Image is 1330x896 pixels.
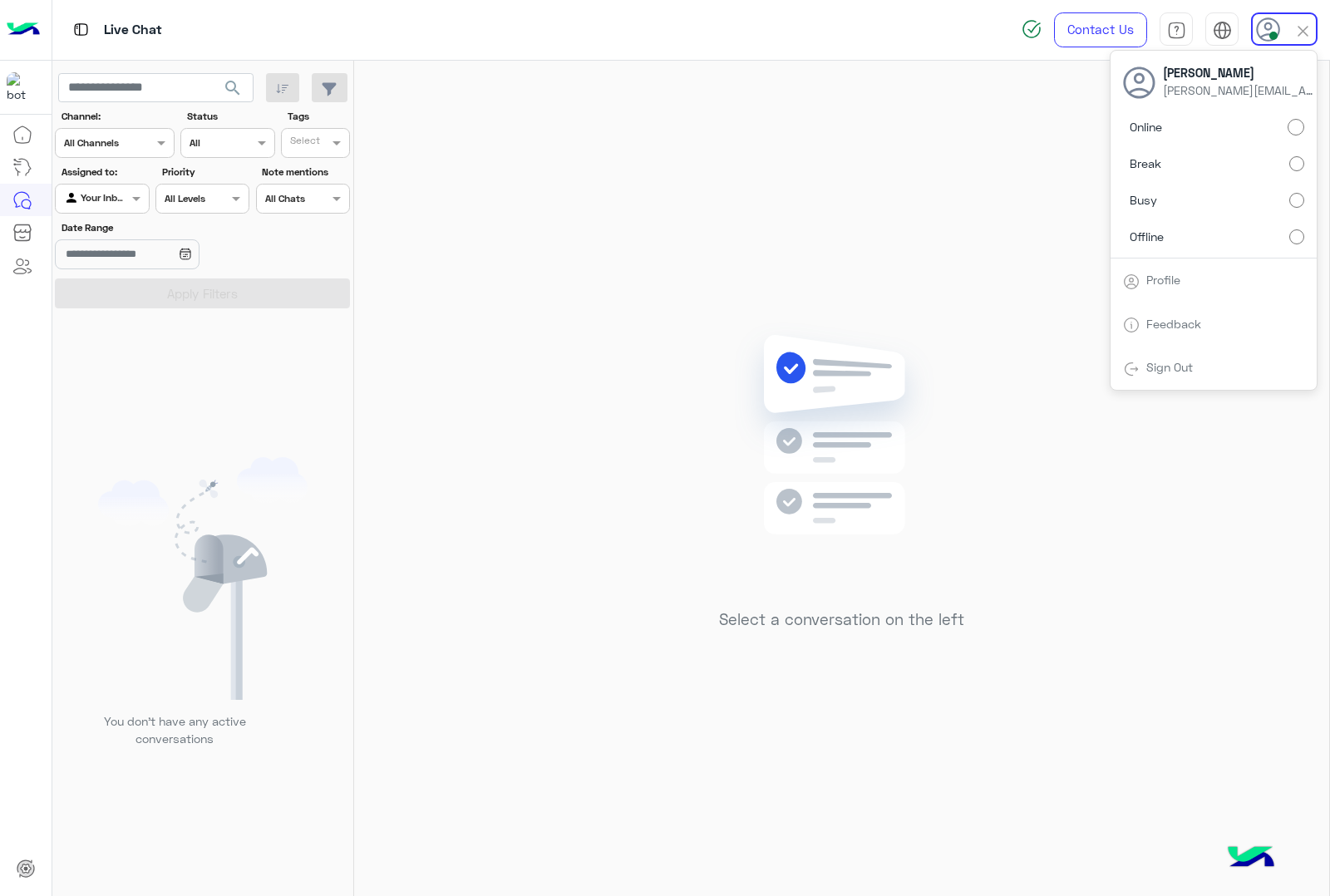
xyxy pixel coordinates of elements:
[1213,21,1232,40] img: tab
[62,165,147,180] label: Assigned to:
[71,19,91,40] img: tab
[1130,155,1161,172] span: Break
[288,133,320,152] div: Select
[1289,156,1304,171] input: Break
[1167,21,1186,40] img: tab
[1130,118,1162,135] span: Online
[1163,81,1313,99] span: [PERSON_NAME][EMAIL_ADDRESS][DOMAIN_NAME]
[1222,830,1280,888] img: hulul-logo.png
[213,73,254,109] button: search
[1160,12,1193,47] a: tab
[1146,360,1193,374] a: Sign Out
[7,72,37,102] img: 713415422032625
[62,220,248,235] label: Date Range
[1054,12,1147,47] a: Contact Us
[223,78,243,98] span: search
[1123,273,1140,290] img: tab
[1146,317,1201,331] a: Feedback
[1293,22,1313,41] img: close
[1288,119,1304,135] input: Online
[1163,64,1313,81] span: [PERSON_NAME]
[91,712,259,748] p: You don’t have any active conversations
[722,322,962,598] img: no messages
[1123,317,1140,333] img: tab
[1289,193,1304,208] input: Busy
[162,165,248,180] label: Priority
[262,165,347,180] label: Note mentions
[187,109,273,124] label: Status
[1146,273,1180,287] a: Profile
[7,12,40,47] img: Logo
[288,109,348,124] label: Tags
[104,19,162,42] p: Live Chat
[1289,229,1304,244] input: Offline
[1123,361,1140,377] img: tab
[62,109,173,124] label: Channel:
[719,610,964,629] h5: Select a conversation on the left
[1130,191,1157,209] span: Busy
[98,457,308,700] img: empty users
[55,278,350,308] button: Apply Filters
[1130,228,1164,245] span: Offline
[1022,19,1042,39] img: spinner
